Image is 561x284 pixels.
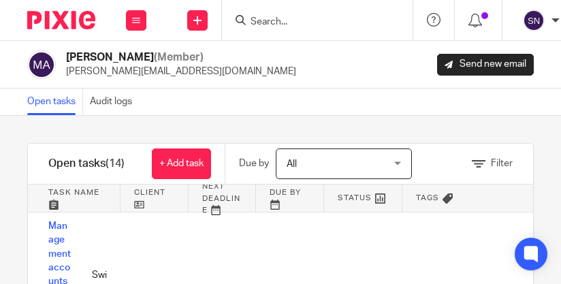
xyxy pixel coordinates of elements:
[287,159,297,169] span: All
[523,10,545,31] img: svg%3E
[27,89,83,115] a: Open tasks
[491,159,513,168] span: Filter
[416,192,439,204] span: Tags
[66,65,296,78] p: [PERSON_NAME][EMAIL_ADDRESS][DOMAIN_NAME]
[27,50,56,79] img: svg%3E
[338,192,372,204] span: Status
[48,157,125,171] h1: Open tasks
[66,50,296,65] h2: [PERSON_NAME]
[154,52,204,63] span: (Member)
[239,157,269,170] p: Due by
[249,16,372,29] input: Search
[106,158,125,169] span: (14)
[437,54,534,76] a: Send new email
[27,11,95,29] img: Pixie
[90,89,139,115] a: Audit logs
[152,148,211,179] a: + Add task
